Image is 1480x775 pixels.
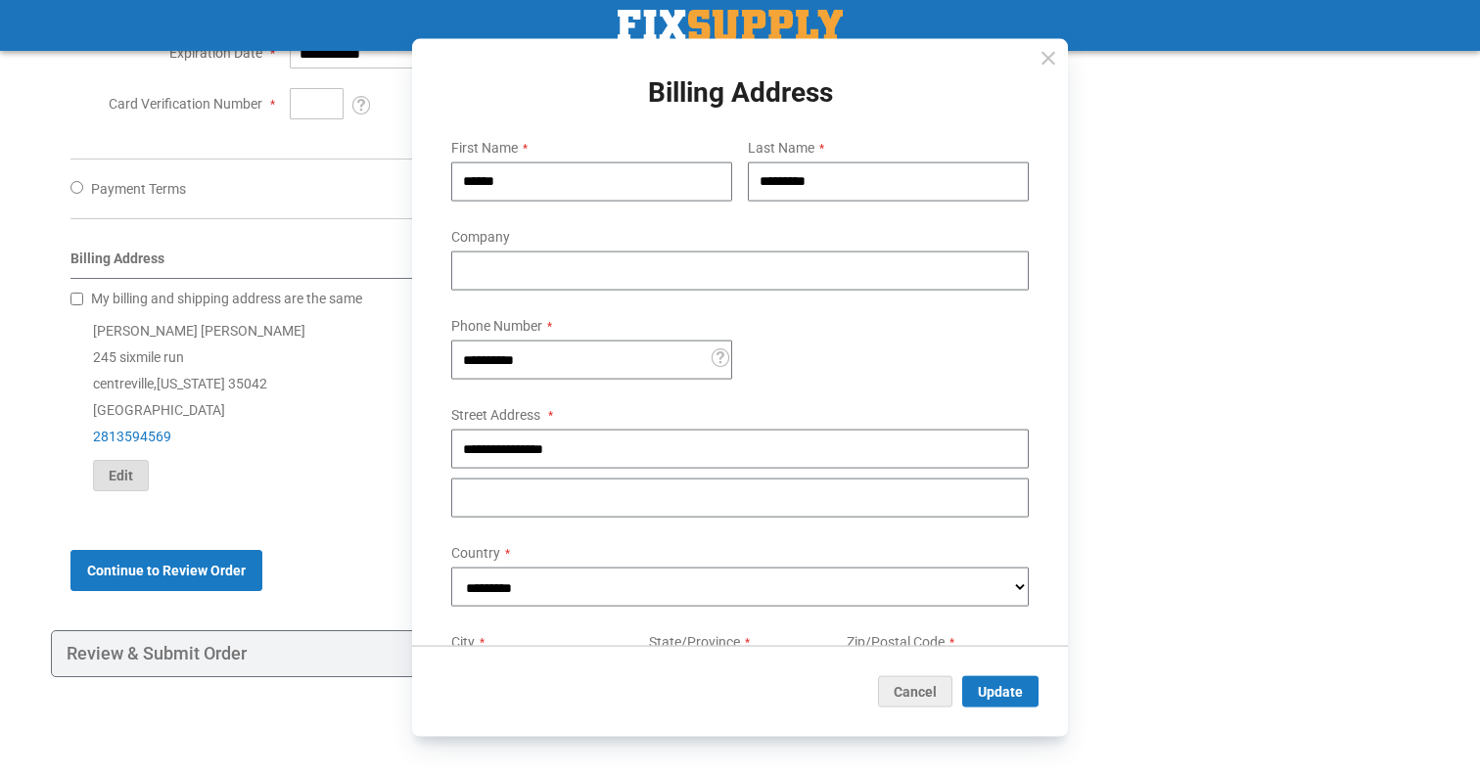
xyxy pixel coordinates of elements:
span: My billing and shipping address are the same [91,291,362,306]
button: Edit [93,460,149,491]
span: Cancel [894,683,937,699]
span: City [451,634,475,650]
a: store logo [618,10,843,41]
span: Phone Number [451,318,542,334]
span: Continue to Review Order [87,563,246,578]
span: Update [978,683,1023,699]
span: Zip/Postal Code [847,634,945,650]
span: [US_STATE] [157,376,225,391]
button: Continue to Review Order [70,550,262,591]
a: 2813594569 [93,429,171,444]
span: First Name [451,139,518,155]
span: Street Address [451,407,540,423]
span: Country [451,545,500,561]
div: Review & Submit Order [51,630,941,677]
img: Fix Industrial Supply [618,10,843,41]
span: Card Verification Number [109,96,262,112]
span: Edit [109,468,133,483]
h1: Billing Address [436,78,1044,109]
span: Company [451,229,510,245]
button: Cancel [878,675,952,707]
div: Billing Address [70,249,921,279]
span: Last Name [748,139,814,155]
button: Update [962,675,1039,707]
span: Expiration Date [169,45,262,61]
div: [PERSON_NAME] [PERSON_NAME] 245 sixmile run centreville , 35042 [GEOGRAPHIC_DATA] [70,318,921,491]
span: Payment Terms [91,181,186,197]
span: State/Province [649,634,740,650]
